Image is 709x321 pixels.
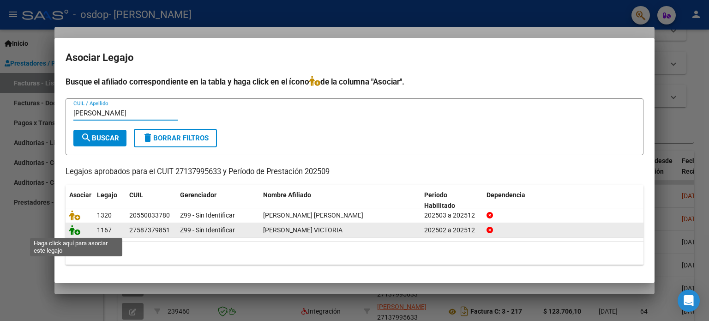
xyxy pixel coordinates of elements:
span: Legajo [97,191,117,199]
button: Buscar [73,130,126,146]
span: Nombre Afiliado [263,191,311,199]
datatable-header-cell: Dependencia [483,185,644,216]
span: Gerenciador [180,191,216,199]
h2: Asociar Legajo [66,49,643,67]
span: FLORES JUCHANI BENJAMIN URIEL [263,212,363,219]
div: 2 registros [66,242,643,265]
span: Asociar [69,191,91,199]
span: 1167 [97,226,112,234]
span: Dependencia [487,191,525,199]
datatable-header-cell: Gerenciador [176,185,259,216]
span: Z99 - Sin Identificar [180,212,235,219]
span: Buscar [81,134,119,142]
datatable-header-cell: Nombre Afiliado [259,185,421,216]
div: 20550033780 [129,210,170,221]
span: CUIL [129,191,143,199]
mat-icon: search [81,132,92,143]
mat-icon: delete [142,132,153,143]
p: Legajos aprobados para el CUIT 27137995633 y Período de Prestación 202509 [66,166,643,178]
div: 27587379851 [129,225,170,236]
div: 202503 a 202512 [424,210,479,221]
datatable-header-cell: Periodo Habilitado [421,185,483,216]
span: FLORES DELFINA VICTORIA [263,226,342,234]
div: 202502 a 202512 [424,225,479,236]
datatable-header-cell: CUIL [126,185,176,216]
datatable-header-cell: Legajo [93,185,126,216]
span: Periodo Habilitado [424,191,455,209]
div: Open Intercom Messenger [678,290,700,312]
button: Borrar Filtros [134,129,217,147]
h4: Busque el afiliado correspondiente en la tabla y haga click en el ícono de la columna "Asociar". [66,76,643,88]
span: Borrar Filtros [142,134,209,142]
span: Z99 - Sin Identificar [180,226,235,234]
span: 1320 [97,212,112,219]
datatable-header-cell: Asociar [66,185,93,216]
